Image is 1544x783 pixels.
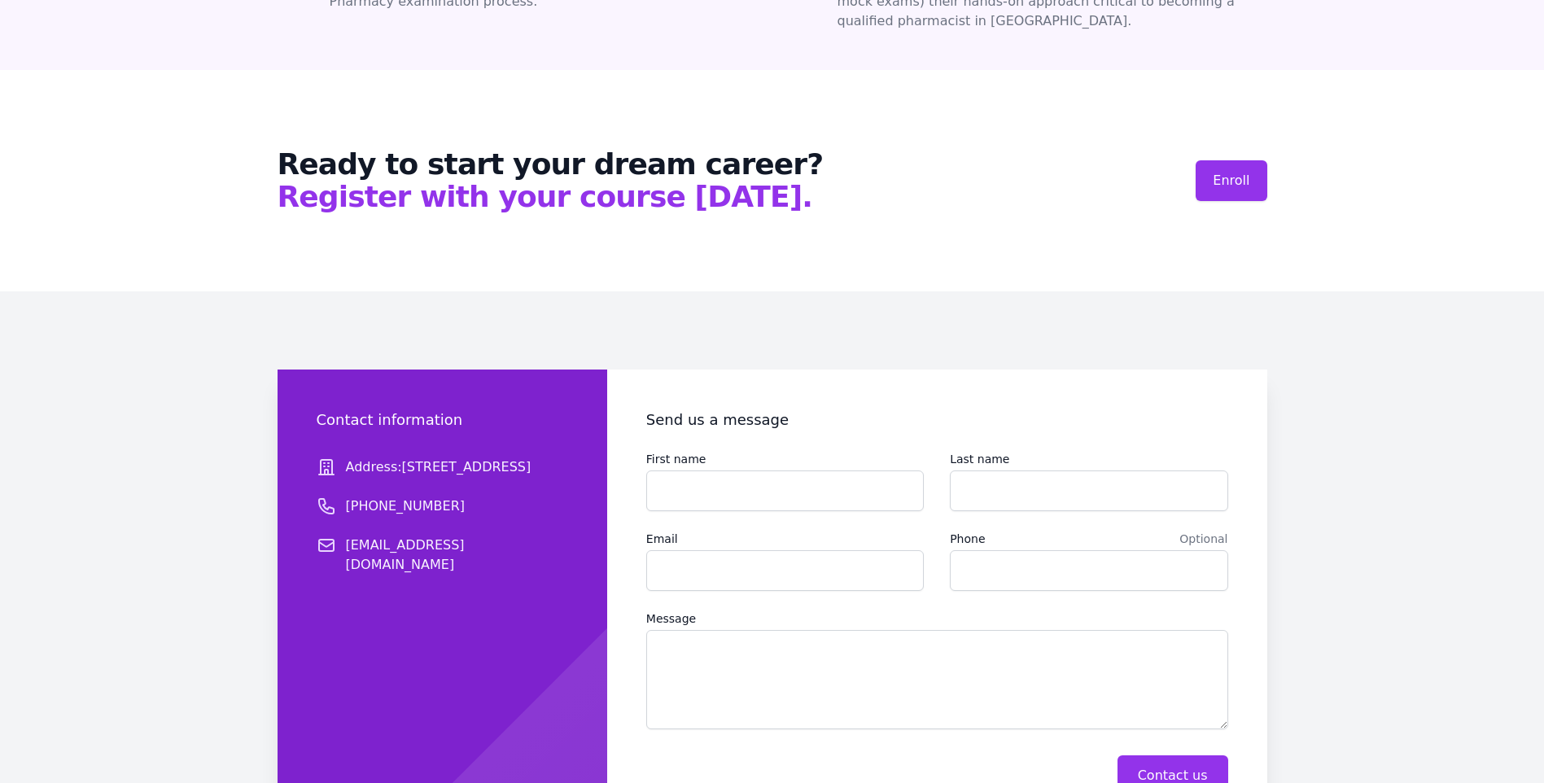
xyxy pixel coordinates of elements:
[346,457,531,477] span: Address:[STREET_ADDRESS]
[278,148,824,181] span: Ready to start your dream career?
[646,610,696,627] label: Message
[346,496,466,516] span: [PHONE_NUMBER]
[1179,531,1227,547] span: Optional
[646,409,1228,431] h3: Send us a message
[646,451,924,467] label: First name
[950,531,985,547] label: Phone
[317,409,568,431] h3: Contact information
[646,531,924,547] label: Email
[950,451,1227,467] label: Last name
[278,181,824,213] span: Register with your course [DATE].
[346,536,568,575] span: [EMAIL_ADDRESS][DOMAIN_NAME]
[1196,160,1266,201] a: Enroll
